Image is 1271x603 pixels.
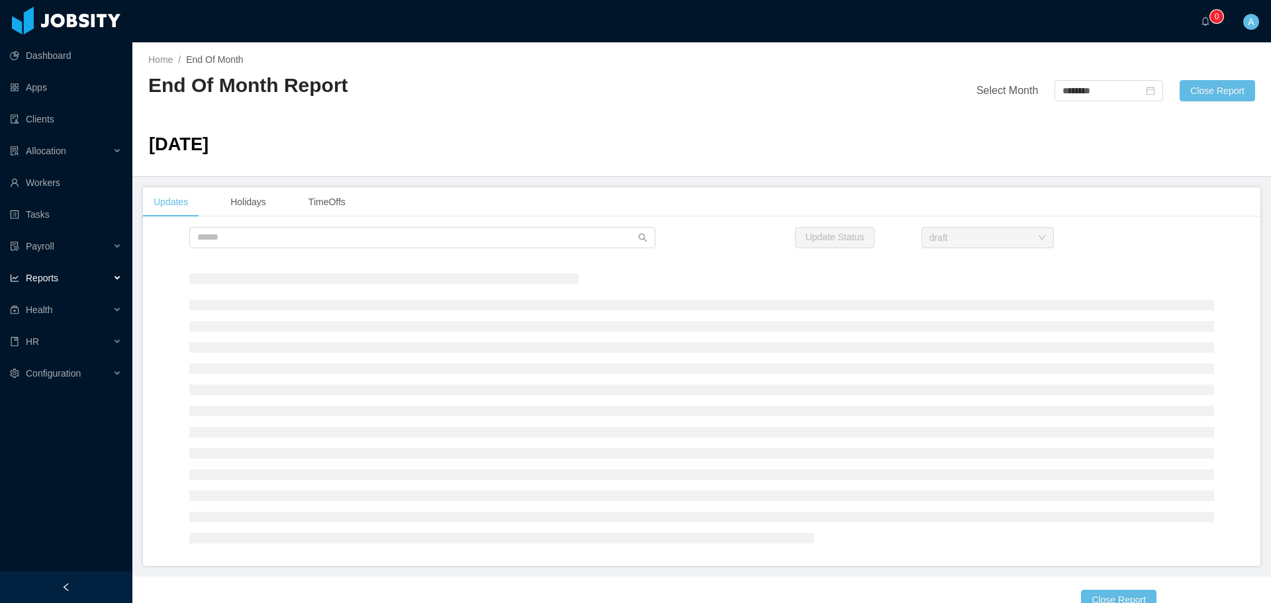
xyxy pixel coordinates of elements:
span: HR [26,336,39,347]
span: Allocation [26,146,66,156]
i: icon: search [638,233,647,242]
button: Close Report [1180,80,1255,101]
i: icon: bell [1201,17,1210,26]
a: icon: appstoreApps [10,74,122,101]
i: icon: line-chart [10,273,19,283]
h2: End Of Month Report [148,72,702,99]
div: Holidays [220,187,277,217]
span: Configuration [26,368,81,379]
a: icon: auditClients [10,106,122,132]
i: icon: calendar [1146,86,1155,95]
div: draft [929,228,948,248]
i: icon: file-protect [10,242,19,251]
i: icon: book [10,337,19,346]
i: icon: setting [10,369,19,378]
i: icon: medicine-box [10,305,19,314]
button: Update Status [795,227,875,248]
div: TimeOffs [298,187,356,217]
a: Home [148,54,173,65]
span: / [178,54,181,65]
i: icon: down [1038,234,1046,243]
span: Select Month [976,85,1038,96]
i: icon: solution [10,146,19,156]
span: Reports [26,273,58,283]
div: Updates [143,187,199,217]
a: icon: profileTasks [10,201,122,228]
a: icon: userWorkers [10,169,122,196]
span: Payroll [26,241,54,252]
span: [DATE] [149,134,209,154]
span: End Of Month [186,54,243,65]
a: icon: pie-chartDashboard [10,42,122,69]
sup: 0 [1210,10,1223,23]
span: Health [26,304,52,315]
span: A [1248,14,1254,30]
